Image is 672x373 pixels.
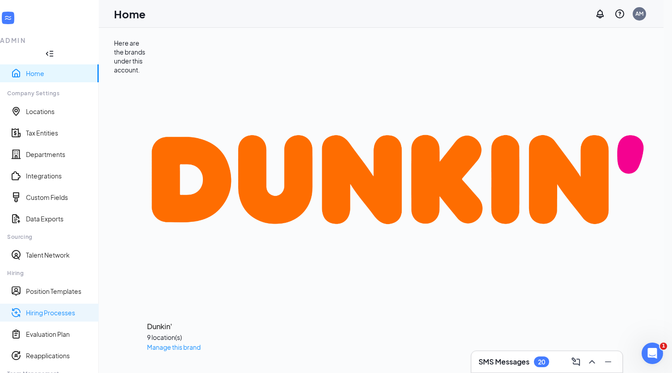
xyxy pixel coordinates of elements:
[45,49,54,58] svg: Collapse
[635,10,643,17] div: AM
[538,358,545,366] div: 20
[147,38,648,321] img: Dunkin' logo
[26,128,92,137] a: Tax Entities
[114,38,147,352] div: Here are the brands under this account.
[601,355,615,369] button: Minimize
[147,332,648,342] div: 9 location(s)
[603,356,613,367] svg: Minimize
[26,171,92,180] a: Integrations
[595,8,605,19] svg: Notifications
[587,356,597,367] svg: ChevronUp
[7,269,91,277] div: Hiring
[585,355,599,369] button: ChevronUp
[571,356,581,367] svg: ComposeMessage
[147,343,201,351] a: Manage this brand
[7,233,91,241] div: Sourcing
[26,330,92,339] a: Evaluation Plan
[26,107,92,116] a: Locations
[26,150,92,159] a: Departments
[614,8,625,19] svg: QuestionInfo
[26,69,92,78] a: Home
[114,6,146,21] h1: Home
[4,13,13,22] svg: WorkstreamLogo
[26,351,92,360] a: Reapplications
[26,193,92,202] a: Custom Fields
[642,343,663,364] iframe: Intercom live chat
[7,89,91,97] div: Company Settings
[26,308,92,317] a: Hiring Processes
[479,357,529,367] h3: SMS Messages
[569,355,583,369] button: ComposeMessage
[26,214,92,223] a: Data Exports
[26,250,92,259] a: Talent Network
[147,321,648,332] h3: Dunkin'
[26,287,92,296] a: Position Templates
[660,343,667,350] span: 1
